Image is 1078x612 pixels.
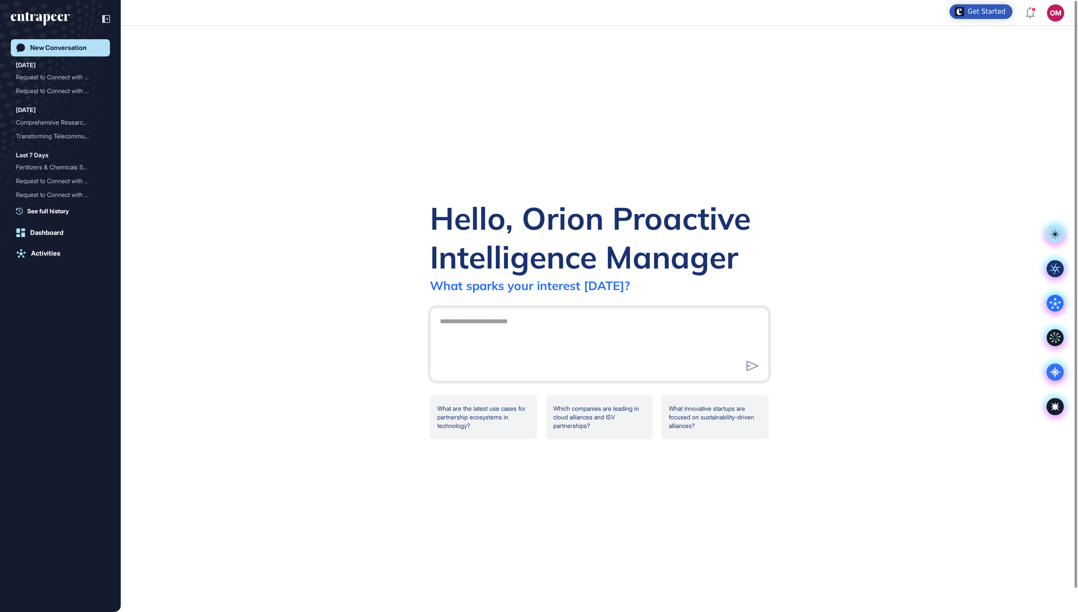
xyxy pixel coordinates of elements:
[430,199,769,276] div: Hello, Orion Proactive Intelligence Manager
[16,150,48,160] div: Last 7 Days
[430,395,537,439] div: What are the latest use cases for partnership ecosystems in technology?
[30,229,63,237] div: Dashboard
[31,250,60,257] div: Activities
[430,278,630,293] div: What sparks your interest [DATE]?
[16,116,98,129] div: Comprehensive Research Re...
[1047,4,1064,22] button: OM
[30,44,87,52] div: New Conversation
[546,395,653,439] div: Which companies are leading in cloud alliances and ISV partnerships?
[968,7,1006,16] div: Get Started
[16,70,105,84] div: Request to Connect with Reese
[16,70,98,84] div: Request to Connect with R...
[16,206,110,215] a: See full history
[16,160,105,174] div: Fertilizers & Chemicals Sektör Analizi: Pazar Dinamikleri, Sürdürülebilirlik ve Stratejik Fırsatlar
[16,105,36,115] div: [DATE]
[16,129,105,143] div: Transforming Telecommunications: AI's Impact on Data Strategy, B2B Services, Fintech, Cybersecuri...
[16,84,98,98] div: Request to Connect with R...
[11,39,110,56] a: New Conversation
[955,7,964,16] img: launcher-image-alternative-text
[16,84,105,98] div: Request to Connect with Reese
[27,206,69,215] span: See full history
[16,188,105,202] div: Request to Connect with Reese
[11,12,70,26] div: entrapeer-logo
[16,174,105,188] div: Request to Connect with Reese
[16,129,98,143] div: Transforming Telecommunic...
[16,160,98,174] div: Fertilizers & Chemicals S...
[16,60,36,70] div: [DATE]
[11,245,110,262] a: Activities
[16,116,105,129] div: Comprehensive Research Report on AI Transformations in Telecommunications: Focus on Data Strategy...
[11,224,110,241] a: Dashboard
[661,395,769,439] div: What innovative startups are focused on sustainability-driven alliances?
[16,188,98,202] div: Request to Connect with R...
[16,174,98,188] div: Request to Connect with R...
[950,4,1012,19] div: Open Get Started checklist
